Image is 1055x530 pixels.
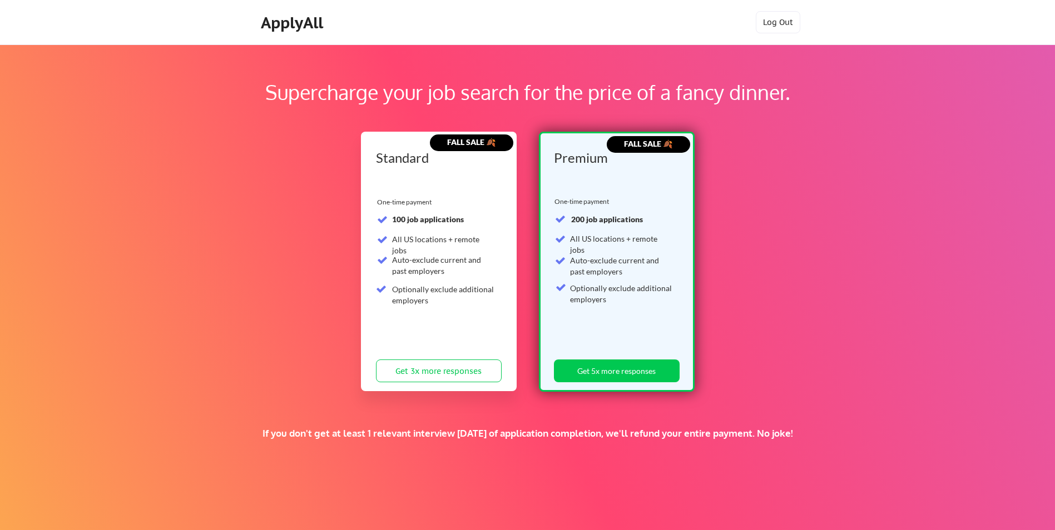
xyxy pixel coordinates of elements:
div: Auto-exclude current and past employers [392,254,495,276]
div: Supercharge your job search for the price of a fancy dinner. [71,77,984,107]
button: Get 3x more responses [376,359,502,382]
div: Optionally exclude additional employers [570,283,673,304]
div: Auto-exclude current and past employers [570,255,673,277]
strong: 200 job applications [571,214,643,224]
div: If you don't get at least 1 relevant interview [DATE] of application completion, we'll refund you... [193,427,862,439]
button: Get 5x more responses [554,359,680,382]
div: All US locations + remote jobs [392,234,495,256]
div: All US locations + remote jobs [570,233,673,255]
div: Standard [376,151,498,164]
div: One-time payment [554,197,612,206]
strong: FALL SALE 🍂 [447,137,496,147]
button: Log Out [756,11,800,33]
div: Premium [554,151,676,164]
strong: 100 job applications [392,214,464,224]
div: Optionally exclude additional employers [392,284,495,306]
div: One-time payment [377,198,435,207]
div: ApplyAll [261,13,326,32]
strong: FALL SALE 🍂 [624,139,672,148]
